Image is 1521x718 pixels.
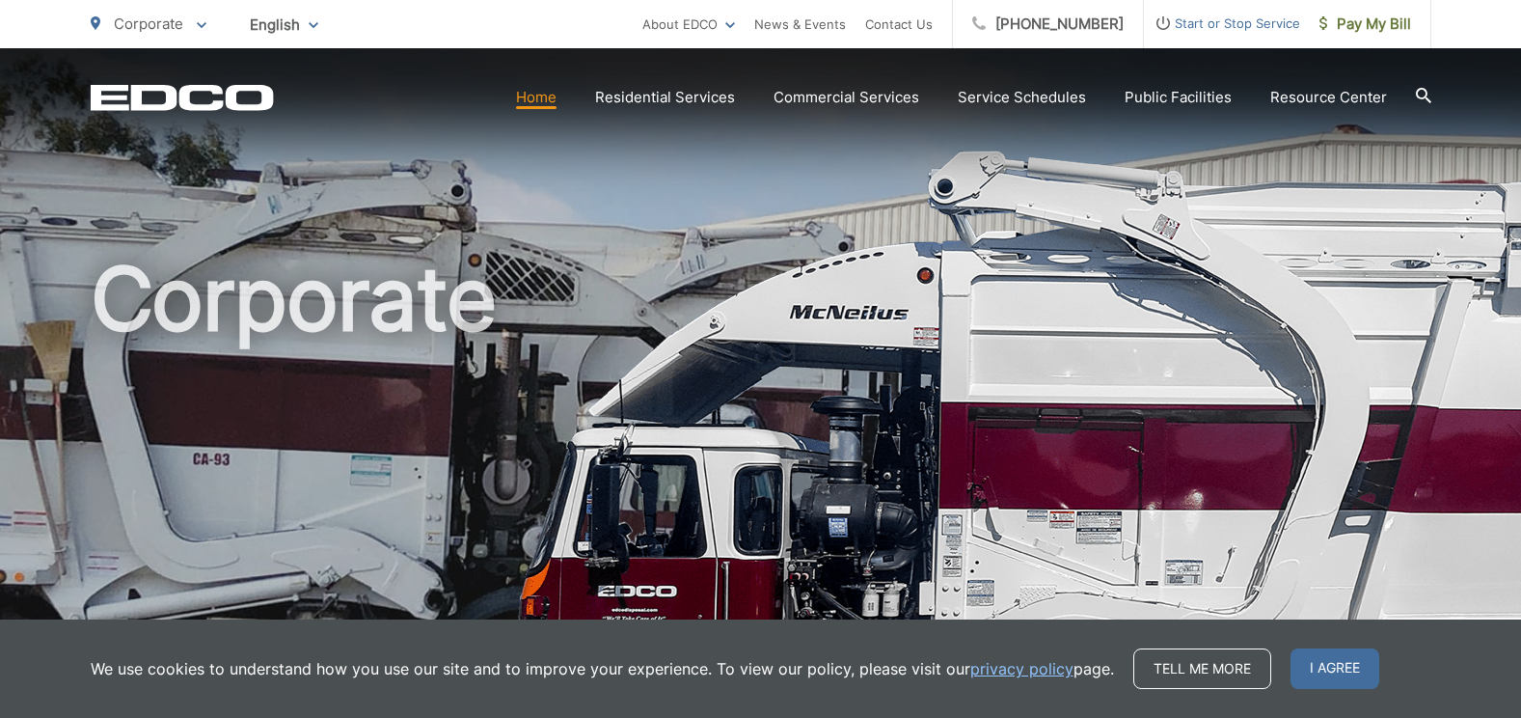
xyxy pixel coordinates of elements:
a: About EDCO [642,13,735,36]
span: Corporate [114,14,183,33]
span: Pay My Bill [1319,13,1411,36]
p: We use cookies to understand how you use our site and to improve your experience. To view our pol... [91,657,1114,680]
a: Service Schedules [958,86,1086,109]
a: Public Facilities [1125,86,1232,109]
span: English [235,8,333,41]
a: Residential Services [595,86,735,109]
a: News & Events [754,13,846,36]
a: privacy policy [970,657,1073,680]
a: Contact Us [865,13,933,36]
a: EDCD logo. Return to the homepage. [91,84,274,111]
a: Resource Center [1270,86,1387,109]
span: I agree [1290,649,1379,689]
a: Home [516,86,557,109]
a: Commercial Services [774,86,919,109]
a: Tell me more [1133,649,1271,689]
